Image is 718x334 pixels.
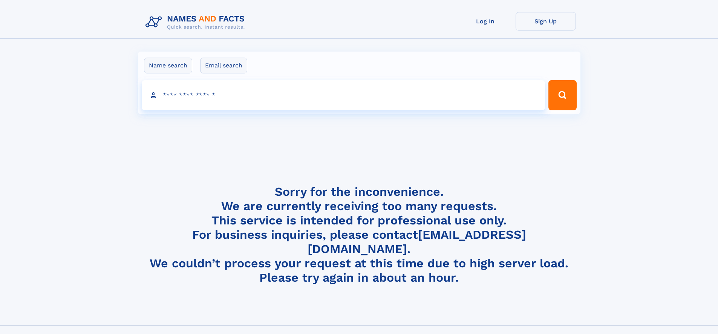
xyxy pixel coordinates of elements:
[455,12,516,31] a: Log In
[142,12,251,32] img: Logo Names and Facts
[200,58,247,73] label: Email search
[142,80,545,110] input: search input
[548,80,576,110] button: Search Button
[142,185,576,285] h4: Sorry for the inconvenience. We are currently receiving too many requests. This service is intend...
[308,227,526,256] a: [EMAIL_ADDRESS][DOMAIN_NAME]
[144,58,192,73] label: Name search
[516,12,576,31] a: Sign Up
